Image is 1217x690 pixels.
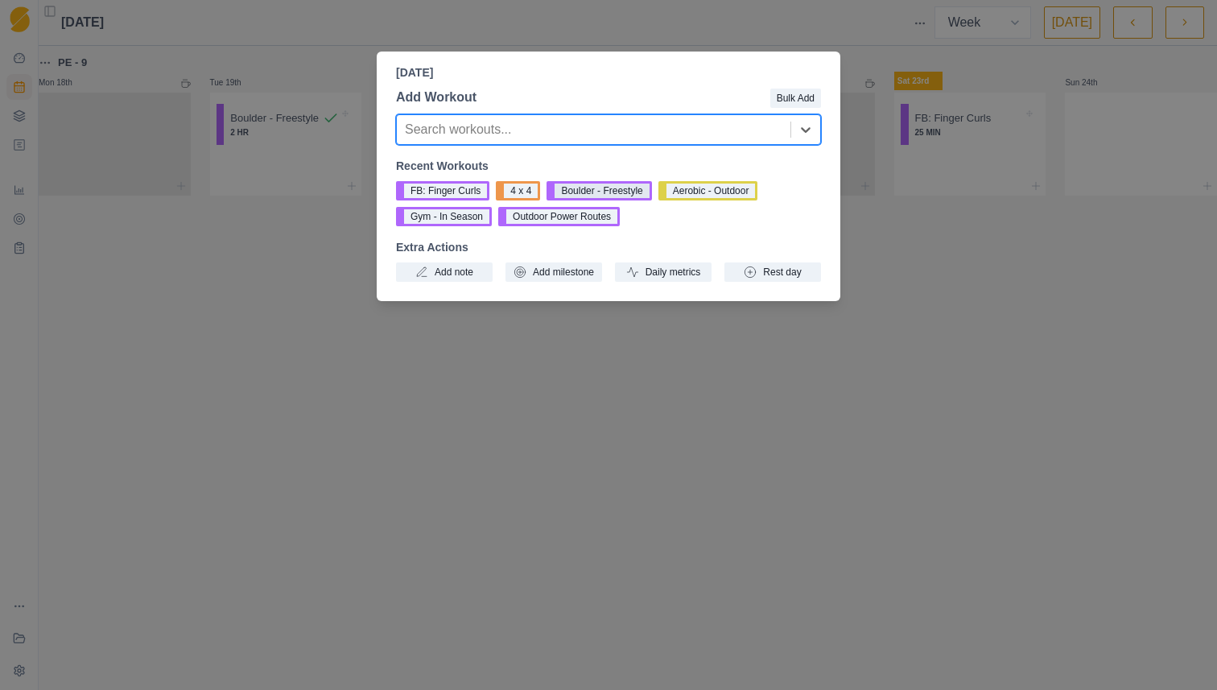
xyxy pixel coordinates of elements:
[396,181,489,200] button: FB: Finger Curls
[396,239,821,256] p: Extra Actions
[547,181,651,200] button: Boulder - Freestyle
[724,262,821,282] button: Rest day
[396,158,821,175] p: Recent Workouts
[496,181,540,200] button: 4 x 4
[498,207,620,226] button: Outdoor Power Routes
[396,88,476,107] p: Add Workout
[770,89,821,108] button: Bulk Add
[505,262,602,282] button: Add milestone
[396,207,492,226] button: Gym - In Season
[396,64,821,81] p: [DATE]
[396,262,493,282] button: Add note
[658,181,758,200] button: Aerobic - Outdoor
[615,262,712,282] button: Daily metrics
